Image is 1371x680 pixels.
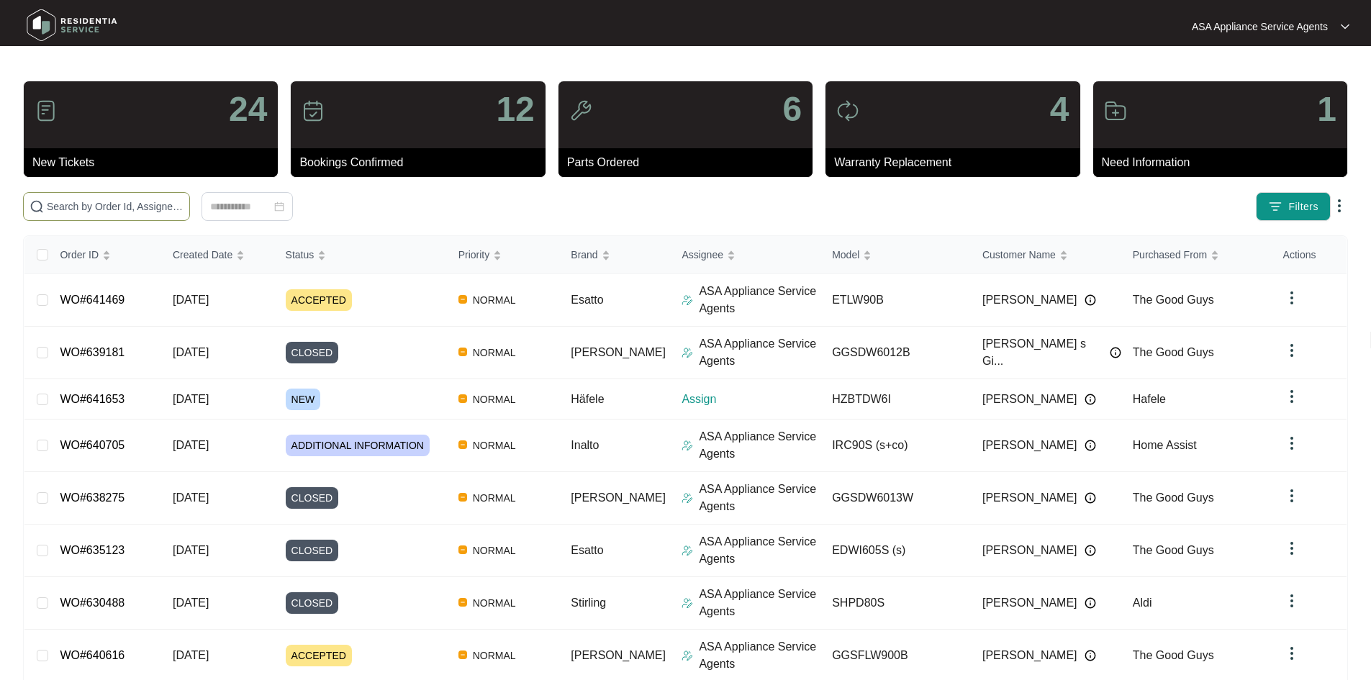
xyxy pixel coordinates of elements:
p: 12 [496,92,534,127]
span: ADDITIONAL INFORMATION [286,435,430,456]
p: Parts Ordered [567,154,813,171]
span: NORMAL [467,594,522,612]
th: Model [820,236,971,274]
img: dropdown arrow [1283,289,1300,307]
span: NORMAL [467,291,522,309]
span: Customer Name [982,247,1056,263]
img: Info icon [1085,394,1096,405]
img: Assigner Icon [682,597,693,609]
img: Assigner Icon [682,650,693,661]
img: Vercel Logo [458,650,467,659]
span: Order ID [60,247,99,263]
img: Assigner Icon [682,347,693,358]
span: [PERSON_NAME] [982,437,1077,454]
img: dropdown arrow [1331,197,1348,214]
span: Status [286,247,315,263]
span: [DATE] [173,544,209,556]
p: 24 [229,92,267,127]
img: Vercel Logo [458,394,467,403]
span: [DATE] [173,491,209,504]
p: ASA Appliance Service Agents [699,283,820,317]
span: Created Date [173,247,232,263]
span: ACCEPTED [286,645,352,666]
th: Status [274,236,447,274]
img: Assigner Icon [682,545,693,556]
p: ASA Appliance Service Agents [699,586,820,620]
span: NORMAL [467,344,522,361]
span: Filters [1288,199,1318,214]
span: Häfele [571,393,604,405]
p: ASA Appliance Service Agents [699,533,820,568]
span: Purchased From [1133,247,1207,263]
td: ETLW90B [820,274,971,327]
span: NORMAL [467,647,522,664]
img: dropdown arrow [1283,592,1300,609]
p: ASA Appliance Service Agents [699,428,820,463]
td: IRC90S (s+co) [820,420,971,472]
span: Model [832,247,859,263]
span: [PERSON_NAME] [982,542,1077,559]
img: icon [35,99,58,122]
span: The Good Guys [1133,544,1214,556]
img: dropdown arrow [1283,435,1300,452]
span: [DATE] [173,597,209,609]
img: Info icon [1085,597,1096,609]
img: dropdown arrow [1283,645,1300,662]
p: ASA Appliance Service Agents [699,481,820,515]
img: dropdown arrow [1283,540,1300,557]
img: Vercel Logo [458,545,467,554]
span: [PERSON_NAME] [571,346,666,358]
span: NORMAL [467,489,522,507]
th: Purchased From [1121,236,1272,274]
span: [PERSON_NAME] s Gi... [982,335,1103,370]
img: Assigner Icon [682,294,693,306]
span: [PERSON_NAME] [982,391,1077,408]
p: Need Information [1102,154,1347,171]
span: CLOSED [286,540,339,561]
img: dropdown arrow [1283,487,1300,504]
th: Priority [447,236,560,274]
span: NORMAL [467,437,522,454]
img: Info icon [1110,347,1121,358]
span: [DATE] [173,439,209,451]
p: ASA Appliance Service Agents [1192,19,1328,34]
img: Assigner Icon [682,440,693,451]
span: Stirling [571,597,606,609]
img: Vercel Logo [458,493,467,502]
p: Assign [682,391,820,408]
p: 6 [782,92,802,127]
a: WO#639181 [60,346,125,358]
span: Priority [458,247,490,263]
a: WO#640616 [60,649,125,661]
img: search-icon [30,199,44,214]
p: Warranty Replacement [834,154,1080,171]
img: filter icon [1268,199,1282,214]
span: [PERSON_NAME] [982,291,1077,309]
span: Esatto [571,294,603,306]
img: icon [302,99,325,122]
span: CLOSED [286,592,339,614]
img: dropdown arrow [1283,388,1300,405]
span: [DATE] [173,294,209,306]
p: ASA Appliance Service Agents [699,335,820,370]
span: [DATE] [173,649,209,661]
span: The Good Guys [1133,491,1214,504]
span: ACCEPTED [286,289,352,311]
img: residentia service logo [22,4,122,47]
td: EDWI605S (s) [820,525,971,577]
img: Assigner Icon [682,492,693,504]
span: NORMAL [467,391,522,408]
img: icon [1104,99,1127,122]
span: The Good Guys [1133,294,1214,306]
img: Info icon [1085,545,1096,556]
span: [PERSON_NAME] [982,647,1077,664]
th: Actions [1272,236,1347,274]
td: GGSDW6013W [820,472,971,525]
a: WO#630488 [60,597,125,609]
th: Customer Name [971,236,1121,274]
span: NEW [286,389,321,410]
span: Hafele [1133,393,1166,405]
span: The Good Guys [1133,649,1214,661]
span: [DATE] [173,393,209,405]
td: HZBTDW6I [820,379,971,420]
